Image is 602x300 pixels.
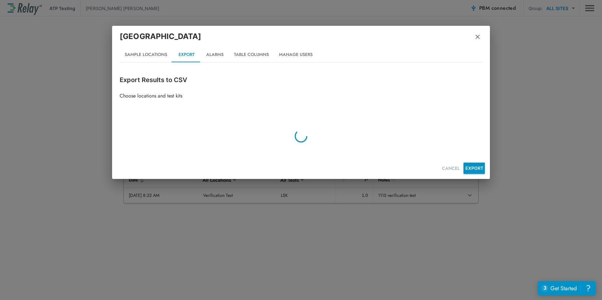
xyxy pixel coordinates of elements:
[440,163,462,174] button: CANCEL
[201,47,229,62] button: Alarms
[463,163,485,174] button: EXPORT
[229,47,274,62] button: Table Columns
[538,281,596,295] iframe: Resource center
[120,47,172,62] button: Sample Locations
[120,31,202,42] p: [GEOGRAPHIC_DATA]
[120,92,482,100] p: Choose locations and test kits
[474,34,481,40] img: Remove
[274,47,318,62] button: Manage Users
[172,47,201,62] button: Export
[120,75,482,85] p: Export Results to CSV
